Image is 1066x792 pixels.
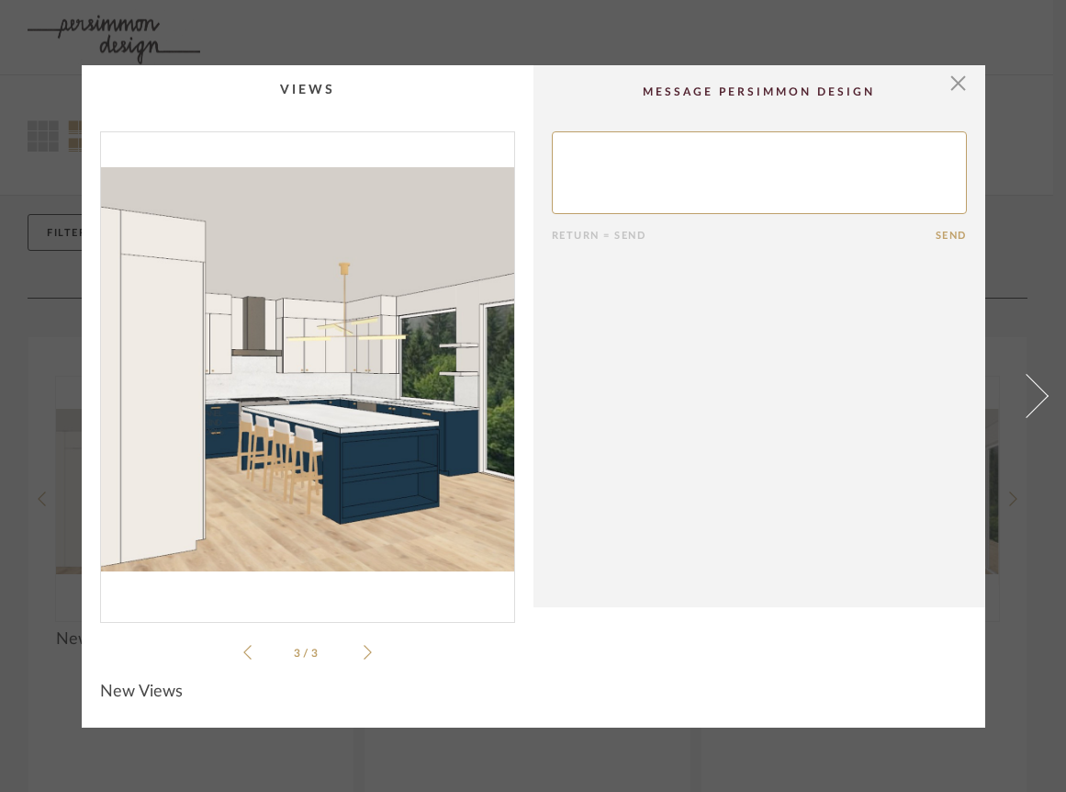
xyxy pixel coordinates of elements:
[303,648,311,659] span: /
[311,648,320,659] span: 3
[936,230,967,242] button: Send
[101,132,514,607] img: cee5f39a-8d84-4d0b-a99e-614f248b4486_1000x1000.jpg
[294,648,303,659] span: 3
[100,682,183,702] span: New Views
[101,132,514,607] div: 2
[552,230,936,242] div: Return = Send
[940,65,977,102] button: Close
